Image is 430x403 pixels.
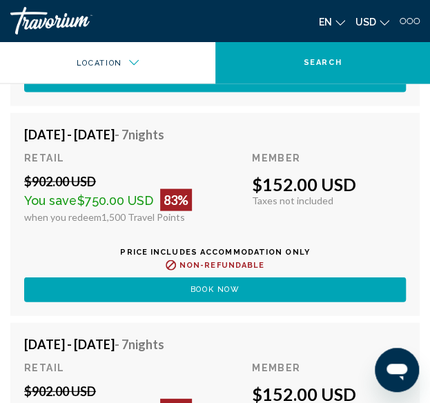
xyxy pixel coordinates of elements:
[160,188,192,210] div: 83%
[24,336,395,351] h4: [DATE] - [DATE]
[319,17,332,28] span: en
[252,148,406,163] div: Member
[24,358,242,373] div: Retail
[128,336,164,351] span: Nights
[115,126,164,141] span: - 7
[77,193,153,207] span: $750.00 USD
[24,148,242,163] div: Retail
[24,210,101,222] span: when you redeem
[24,247,406,256] p: Price includes accommodation only
[319,12,345,32] button: Change language
[303,57,342,66] span: Search
[179,260,264,269] span: Non-refundable
[252,358,406,373] div: Member
[24,277,406,302] button: Book now
[10,7,208,35] a: Travorium
[355,12,389,32] button: Change currency
[355,17,376,28] span: USD
[115,336,164,351] span: - 7
[24,173,242,188] div: $902.00 USD
[24,383,242,398] div: $902.00 USD
[252,173,406,194] div: $152.00 USD
[375,348,419,392] iframe: Button to launch messaging window
[24,193,77,207] span: You save
[190,284,240,293] span: Book now
[24,126,395,141] h4: [DATE] - [DATE]
[101,210,185,222] span: 1,500 Travel Points
[128,126,164,141] span: Nights
[252,194,333,206] span: Taxes not included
